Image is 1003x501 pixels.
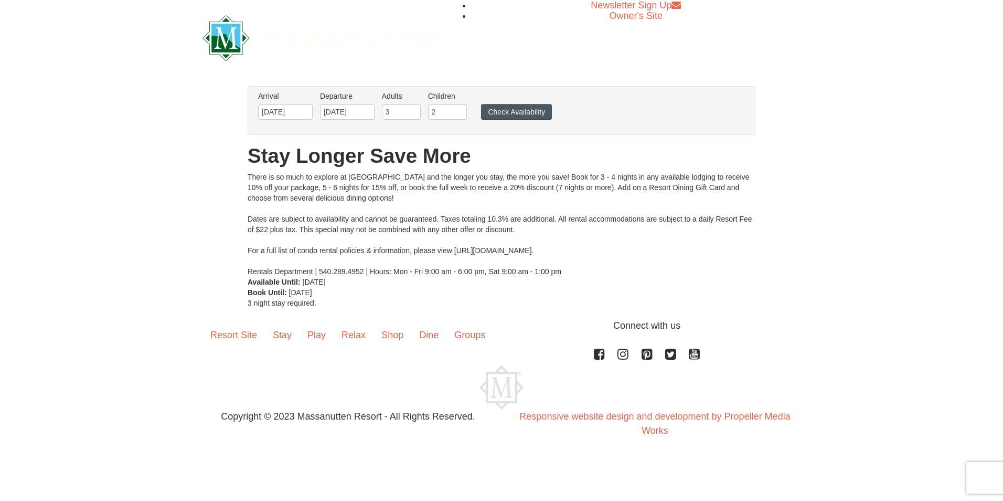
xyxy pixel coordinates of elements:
[248,145,755,166] h1: Stay Longer Save More
[300,319,334,351] a: Play
[382,91,421,101] label: Adults
[265,319,300,351] a: Stay
[202,319,265,351] a: Resort Site
[428,91,467,101] label: Children
[446,319,493,351] a: Groups
[289,288,312,297] span: [DATE]
[248,299,316,307] span: 3 night stay required.
[303,278,326,286] span: [DATE]
[320,91,375,101] label: Departure
[519,411,790,436] a: Responsive website design and development by Propeller Media Works
[610,11,663,21] a: Owner's Site
[481,104,552,120] button: Check Availability
[248,288,287,297] strong: Book Until:
[411,319,446,351] a: Dine
[202,319,801,333] p: Connect with us
[479,366,524,410] img: Massanutten Resort Logo
[195,410,501,424] p: Copyright © 2023 Massanutten Resort - All Rights Reserved.
[202,15,443,61] img: Massanutten Resort Logo
[374,319,411,351] a: Shop
[248,278,301,286] strong: Available Until:
[248,172,755,277] div: There is so much to explore at [GEOGRAPHIC_DATA] and the longer you stay, the more you save! Book...
[258,91,313,101] label: Arrival
[334,319,374,351] a: Relax
[202,24,443,49] a: Massanutten Resort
